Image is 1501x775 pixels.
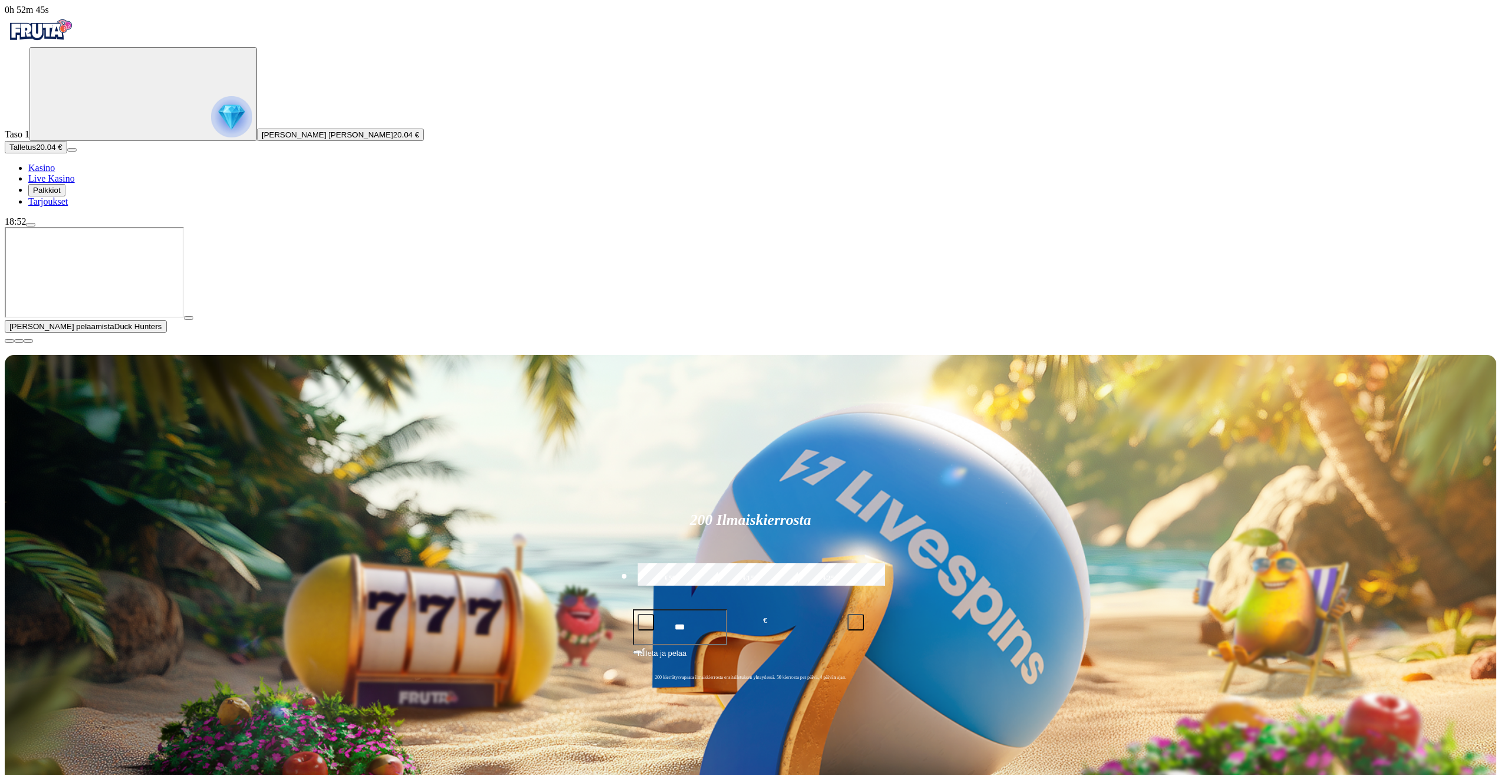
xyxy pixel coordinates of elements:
button: minus icon [638,614,654,630]
button: chevron-down icon [14,339,24,343]
span: 18:52 [5,216,26,226]
span: Duck Hunters [114,322,162,331]
span: [PERSON_NAME] pelaamista [9,322,114,331]
a: Kasino [28,163,55,173]
button: menu [26,223,35,226]
img: reward progress [211,96,252,137]
nav: Primary [5,15,1496,207]
button: play icon [184,316,193,320]
span: Taso 1 [5,129,29,139]
span: € [642,646,646,654]
button: menu [67,148,77,152]
button: plus icon [847,614,864,630]
span: 20.04 € [36,143,62,152]
span: € [763,615,767,626]
span: Talleta ja pelaa [636,648,687,669]
span: user session time [5,5,49,15]
label: €250 [795,561,867,596]
nav: Main menu [5,163,1496,207]
button: [PERSON_NAME] pelaamistaDuck Hunters [5,320,167,333]
a: Fruta [5,37,75,47]
button: Talletusplus icon20.04 € [5,141,67,153]
span: Palkkiot [33,186,61,195]
a: Live Kasino [28,173,75,183]
button: Palkkiot [28,184,65,196]
iframe: Duck Hunters [5,227,184,318]
a: Tarjoukset [28,196,68,206]
label: €50 [635,561,707,596]
button: reward progress [29,47,257,141]
label: €150 [715,561,787,596]
button: close icon [5,339,14,343]
button: Talleta ja pelaa [633,647,869,669]
span: 20.04 € [393,130,419,139]
button: fullscreen icon [24,339,33,343]
span: Talletus [9,143,36,152]
span: [PERSON_NAME] [PERSON_NAME] [262,130,393,139]
button: [PERSON_NAME] [PERSON_NAME]20.04 € [257,129,424,141]
img: Fruta [5,15,75,45]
